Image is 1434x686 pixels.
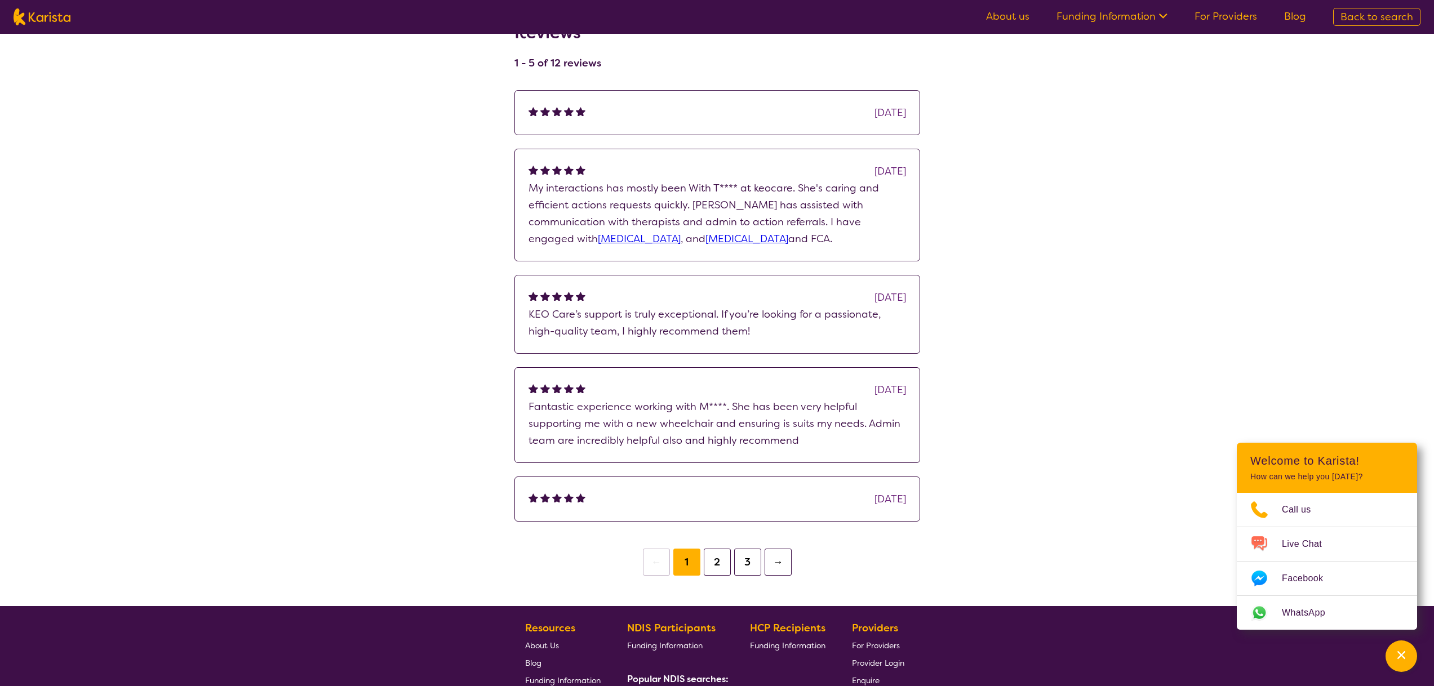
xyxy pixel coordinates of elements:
[874,163,906,180] div: [DATE]
[627,640,703,651] span: Funding Information
[529,165,538,175] img: fullstar
[627,673,729,685] b: Popular NDIS searches:
[1250,472,1404,482] p: How can we help you [DATE]?
[750,636,825,654] a: Funding Information
[525,658,541,668] span: Blog
[765,549,792,576] button: →
[1195,10,1257,23] a: For Providers
[552,165,562,175] img: fullstar
[1386,640,1417,672] button: Channel Menu
[673,549,700,576] button: 1
[1282,536,1335,553] span: Live Chat
[564,493,574,502] img: fullstar
[852,654,904,671] a: Provider Login
[1282,604,1339,621] span: WhatsApp
[734,549,761,576] button: 3
[1056,10,1167,23] a: Funding Information
[627,636,724,654] a: Funding Information
[540,291,550,301] img: fullstar
[1250,454,1404,467] h2: Welcome to Karista!
[852,621,898,635] b: Providers
[874,289,906,306] div: [DATE]
[874,491,906,507] div: [DATE]
[576,165,585,175] img: fullstar
[552,384,562,393] img: fullstar
[564,106,574,116] img: fullstar
[852,640,900,651] span: For Providers
[552,493,562,502] img: fullstar
[529,291,538,301] img: fullstar
[598,232,681,246] a: [MEDICAL_DATA]
[576,493,585,502] img: fullstar
[529,398,906,449] p: Fantastic experience working with M****. She has been very helpful supporting me with a new wheel...
[750,640,825,651] span: Funding Information
[1282,501,1325,518] span: Call us
[529,306,906,340] p: KEO Care’s support is truly exceptional. If you’re looking for a passionate, high-quality team, I...
[627,621,716,635] b: NDIS Participants
[552,106,562,116] img: fullstar
[1237,596,1417,630] a: Web link opens in a new tab.
[564,291,574,301] img: fullstar
[750,621,825,635] b: HCP Recipients
[540,106,550,116] img: fullstar
[525,640,559,651] span: About Us
[529,106,538,116] img: fullstar
[705,232,788,246] a: [MEDICAL_DATA]
[1237,443,1417,630] div: Channel Menu
[1282,570,1337,587] span: Facebook
[986,10,1029,23] a: About us
[525,675,601,685] span: Funding Information
[540,493,550,502] img: fullstar
[529,180,906,247] p: My interactions has mostly been With T**** at keocare. She's caring and efficient actions request...
[525,636,601,654] a: About Us
[852,658,904,668] span: Provider Login
[1284,10,1306,23] a: Blog
[552,291,562,301] img: fullstar
[525,621,575,635] b: Resources
[564,384,574,393] img: fullstar
[529,384,538,393] img: fullstar
[1237,493,1417,630] ul: Choose channel
[704,549,731,576] button: 2
[514,23,601,43] h2: Reviews
[576,106,585,116] img: fullstar
[1340,10,1413,24] span: Back to search
[514,56,601,70] h4: 1 - 5 of 12 reviews
[14,8,70,25] img: Karista logo
[576,384,585,393] img: fullstar
[874,381,906,398] div: [DATE]
[540,384,550,393] img: fullstar
[852,636,904,654] a: For Providers
[525,654,601,671] a: Blog
[540,165,550,175] img: fullstar
[852,675,880,685] span: Enquire
[576,291,585,301] img: fullstar
[874,104,906,121] div: [DATE]
[1333,8,1420,26] a: Back to search
[564,165,574,175] img: fullstar
[643,549,670,576] button: ←
[529,493,538,502] img: fullstar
